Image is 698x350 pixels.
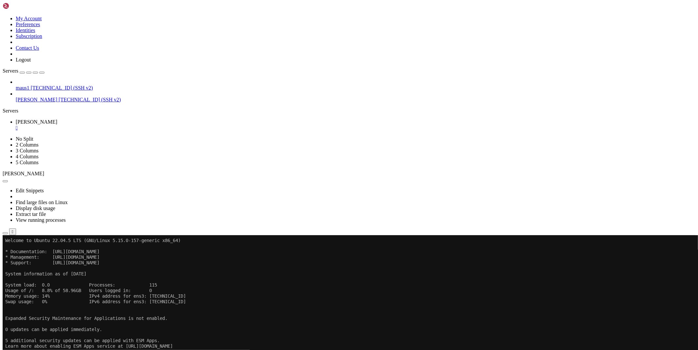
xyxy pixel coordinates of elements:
[3,108,695,114] div: Servers
[16,142,39,148] a: 2 Columns
[3,36,613,42] x-row: System information as of [DATE]
[3,3,40,9] img: Shellngn
[16,57,31,62] a: Logout
[16,97,695,103] a: [PERSON_NAME] [TECHNICAL_ID] (SSH v2)
[3,125,613,131] x-row: Run 'do-release-upgrade' to upgrade to it.
[16,205,55,211] a: Display disk usage
[9,228,16,235] button: 
[16,200,68,205] a: Find large files on Linux
[16,16,42,21] a: My Account
[16,217,66,223] a: View running processes
[16,188,44,193] a: Edit Snippets
[16,27,35,33] a: Identities
[3,68,45,74] a: Servers
[3,14,613,19] x-row: * Documentation: [URL][DOMAIN_NAME]
[16,125,695,131] a: 
[3,58,613,64] x-row: Memory usage: 14% IPv4 address for ens3: [TECHNICAL_ID]
[31,85,93,91] span: [TECHNICAL_ID] (SSH v2)
[3,3,613,8] x-row: Welcome to Ubuntu 22.04.5 LTS (GNU/Linux 5.15.0-157-generic x86_64)
[3,119,613,125] x-row: New release '24.04.3 LTS' available.
[3,64,613,69] x-row: Swap usage: 0% IPv6 address for ens3: [TECHNICAL_ID]
[16,148,39,153] a: 3 Columns
[3,142,613,147] x-row: Last login: [DATE] from [TECHNICAL_ID]
[3,103,613,108] x-row: 5 additional security updates can be applied with ESM Apps.
[3,171,44,176] span: [PERSON_NAME]
[16,33,42,39] a: Subscription
[16,211,46,217] a: Extract tar file
[3,80,613,86] x-row: Expanded Security Maintenance for Applications is not enabled.
[16,85,695,91] a: maus1 [TECHNICAL_ID] (SSH v2)
[3,147,613,153] x-row: root@humaneguide:~#
[16,119,695,131] a: maus
[16,45,39,51] a: Contact Us
[59,97,121,102] span: [TECHNICAL_ID] (SSH v2)
[16,91,695,103] li: [PERSON_NAME] [TECHNICAL_ID] (SSH v2)
[3,25,613,30] x-row: * Support: [URL][DOMAIN_NAME]
[3,92,613,97] x-row: 0 updates can be applied immediately.
[16,119,57,125] span: [PERSON_NAME]
[3,68,18,74] span: Servers
[3,19,613,25] x-row: * Management: [URL][DOMAIN_NAME]
[3,53,613,58] x-row: Usage of /: 8.8% of 58.96GB Users logged in: 0
[16,136,33,142] a: No Split
[3,108,613,114] x-row: Learn more about enabling ESM Apps service at [URL][DOMAIN_NAME]
[16,154,39,159] a: 4 Columns
[16,85,29,91] span: maus1
[16,97,57,102] span: [PERSON_NAME]
[58,147,61,153] div: (20, 26)
[16,22,40,27] a: Preferences
[16,160,39,165] a: 5 Columns
[12,229,13,234] div: 
[3,47,613,53] x-row: System load: 0.0 Processes: 115
[16,79,695,91] li: maus1 [TECHNICAL_ID] (SSH v2)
